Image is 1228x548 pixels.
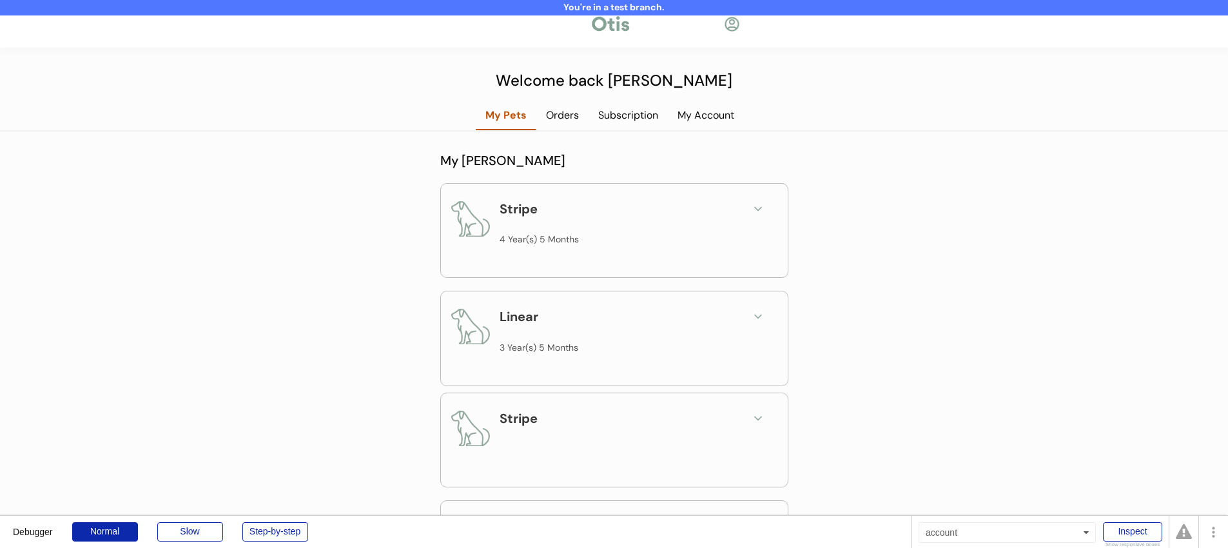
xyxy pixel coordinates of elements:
div: Subscription [589,108,668,122]
div: Stripe [500,409,548,428]
div: Normal [72,522,138,542]
div: My Account [668,108,744,122]
div: Inspect [1103,522,1162,542]
div: Linear [500,307,548,326]
img: dog.png [451,307,490,346]
div: Debugger [13,516,53,536]
div: Stripe [500,199,548,219]
div: My [PERSON_NAME] [440,151,788,170]
div: Show responsive boxes [1103,542,1162,547]
div: Welcome back [PERSON_NAME] [489,69,740,92]
div: Step-by-step [242,522,308,542]
img: dog.png [451,409,490,447]
div: account [919,522,1096,543]
img: dog.png [451,199,490,238]
p: 4 Year(s) 5 Months [500,235,579,244]
div: Orders [536,108,589,122]
div: Slow [157,522,223,542]
p: 3 Year(s) 5 Months [500,343,578,352]
div: My Pets [476,108,536,122]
